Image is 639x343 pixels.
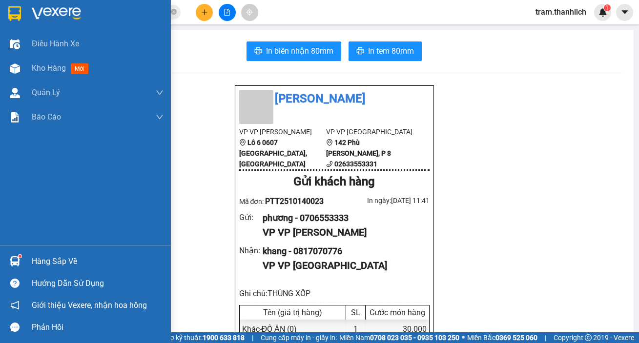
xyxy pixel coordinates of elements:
div: Hướng dẫn sử dụng [32,276,164,291]
span: printer [254,47,262,56]
span: | [545,332,546,343]
img: warehouse-icon [10,63,20,74]
button: aim [241,4,258,21]
span: In biên nhận 80mm [266,45,333,57]
span: Miền Bắc [467,332,537,343]
button: file-add [219,4,236,21]
img: warehouse-icon [10,88,20,98]
div: Hàng sắp về [32,254,164,269]
div: Tên (giá trị hàng) [242,308,343,317]
div: In ngày: [DATE] 11:41 [334,195,430,206]
span: copyright [585,334,592,341]
span: file-add [224,9,230,16]
img: icon-new-feature [598,8,607,17]
span: Khác - ĐỒ ĂN (0) [242,324,297,334]
span: down [156,89,164,97]
span: message [10,323,20,332]
div: phương - 0706553333 [263,211,421,225]
button: plus [196,4,213,21]
img: warehouse-icon [10,39,20,49]
strong: 0369 525 060 [495,334,537,342]
div: SL [349,308,363,317]
span: Báo cáo [32,111,61,123]
button: printerIn tem 80mm [349,41,422,61]
sup: 1 [19,255,21,258]
b: 02633553331 [334,160,377,168]
span: Kho hàng [32,63,66,73]
div: khang - 0817070776 [263,244,421,258]
div: Ghi chú: THÙNG XỐP [239,287,430,300]
b: Lô 6 0607 [GEOGRAPHIC_DATA], [GEOGRAPHIC_DATA] [239,139,307,168]
span: question-circle [10,279,20,288]
button: printerIn biên nhận 80mm [247,41,341,61]
span: plus [201,9,208,16]
span: caret-down [620,8,629,17]
span: | [252,332,253,343]
span: Hỗ trợ kỹ thuật: [155,332,245,343]
span: mới [71,63,88,74]
img: solution-icon [10,112,20,122]
strong: 1900 633 818 [203,334,245,342]
span: ⚪️ [462,336,465,340]
span: In tem 80mm [368,45,414,57]
span: close-circle [171,9,177,15]
span: Miền Nam [339,332,459,343]
b: 142 Phù [PERSON_NAME], P 8 [326,139,391,157]
span: aim [246,9,253,16]
div: 30.000 [366,320,429,339]
span: environment [239,139,246,146]
span: 1 [605,4,609,11]
sup: 1 [604,4,611,11]
span: Cung cấp máy in - giấy in: [261,332,337,343]
div: VP VP [PERSON_NAME] [263,225,421,240]
div: Gửi khách hàng [239,173,430,191]
span: Quản Lý [32,86,60,99]
div: Mã đơn: [239,195,334,207]
span: tram.thanhlich [528,6,594,18]
div: Nhận : [239,244,263,257]
span: close-circle [171,8,177,17]
div: 1 [346,320,366,339]
img: logo-vxr [8,6,21,21]
span: notification [10,301,20,310]
div: Gửi : [239,211,263,223]
span: PTT2510140023 [265,197,324,206]
div: VP VP [GEOGRAPHIC_DATA] [263,258,421,273]
span: Giới thiệu Vexere, nhận hoa hồng [32,299,147,311]
span: environment [326,139,333,146]
span: Điều hành xe [32,38,79,50]
div: Cước món hàng [368,308,427,317]
span: down [156,113,164,121]
li: VP VP [PERSON_NAME] [239,126,327,137]
strong: 0708 023 035 - 0935 103 250 [370,334,459,342]
span: phone [326,161,333,167]
div: Phản hồi [32,320,164,335]
button: caret-down [616,4,633,21]
span: printer [356,47,364,56]
li: VP VP [GEOGRAPHIC_DATA] [326,126,413,137]
li: [PERSON_NAME] [239,90,430,108]
img: warehouse-icon [10,256,20,266]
